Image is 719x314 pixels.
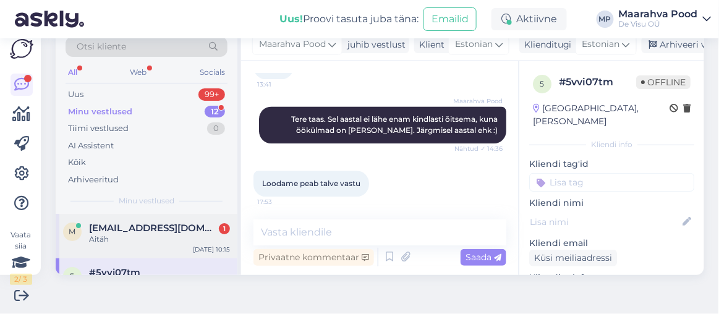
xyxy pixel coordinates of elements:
[529,139,694,150] div: Kliendi info
[89,267,140,278] span: #5vvi07tm
[279,12,419,27] div: Proovi tasuta juba täna:
[10,39,33,59] img: Askly Logo
[68,106,132,118] div: Minu vestlused
[529,197,694,210] p: Kliendi nimi
[257,80,304,89] span: 13:41
[89,234,230,245] div: Aitäh
[279,13,303,25] b: Uus!
[619,9,712,29] a: Maarahva PoodDe Visu OÜ
[128,64,150,80] div: Web
[597,11,614,28] div: MP
[68,140,114,152] div: AI Assistent
[423,7,477,31] button: Emailid
[529,271,694,284] p: Kliendi telefon
[559,75,636,90] div: # 5vvi07tm
[257,197,304,206] span: 17:53
[530,215,680,229] input: Lisa nimi
[291,114,500,135] span: Tere taas. Sel aastal ei lähe enam kindlasti õitsema, kuna öökülmad on [PERSON_NAME]. Järgmisel a...
[342,38,406,51] div: juhib vestlust
[70,271,75,281] span: 5
[66,64,80,80] div: All
[454,144,503,153] span: Nähtud ✓ 14:36
[68,174,119,186] div: Arhiveeritud
[89,223,218,234] span: madli@kahr.ee
[259,38,326,51] span: Maarahva Pood
[77,40,126,53] span: Otsi kliente
[219,223,230,234] div: 1
[68,122,129,135] div: Tiimi vestlused
[529,237,694,250] p: Kliendi email
[197,64,228,80] div: Socials
[453,96,503,106] span: Maarahva Pood
[205,106,225,118] div: 12
[198,88,225,101] div: 99+
[414,38,445,51] div: Klient
[619,19,698,29] div: De Visu OÜ
[582,38,620,51] span: Estonian
[491,8,567,30] div: Aktiivne
[10,229,32,285] div: Vaata siia
[262,179,360,188] span: Loodame peab talve vastu
[455,38,493,51] span: Estonian
[193,245,230,254] div: [DATE] 10:15
[10,274,32,285] div: 2 / 3
[540,79,545,88] span: 5
[636,75,691,89] span: Offline
[533,102,670,128] div: [GEOGRAPHIC_DATA], [PERSON_NAME]
[619,9,698,19] div: Maarahva Pood
[207,122,225,135] div: 0
[466,252,501,263] span: Saada
[529,158,694,171] p: Kliendi tag'id
[68,88,83,101] div: Uus
[68,156,86,169] div: Kõik
[253,249,374,266] div: Privaatne kommentaar
[519,38,572,51] div: Klienditugi
[119,195,174,206] span: Minu vestlused
[69,227,76,236] span: m
[529,250,617,266] div: Küsi meiliaadressi
[529,173,694,192] input: Lisa tag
